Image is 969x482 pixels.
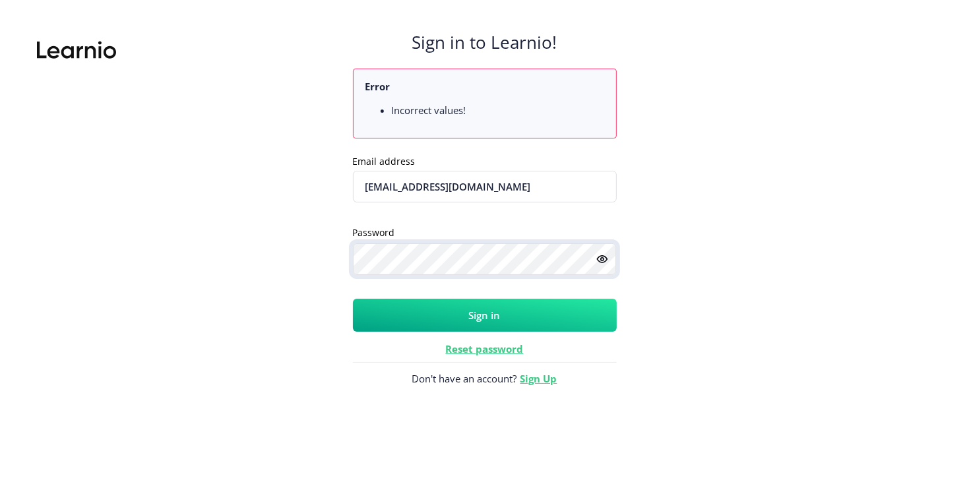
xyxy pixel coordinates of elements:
a: Reset password [446,342,524,355]
img: Learnio.svg [37,37,116,63]
button: Sign in [353,299,617,332]
li: Incorrect values! [392,104,604,117]
h4: Sign in to Learnio! [412,32,557,53]
a: Sign Up [520,372,557,385]
label: Password [353,226,395,239]
label: Email address [353,155,416,168]
b: Error [365,80,391,93]
span: Don't have an account? [353,362,617,395]
input: Enter Email [353,171,617,202]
